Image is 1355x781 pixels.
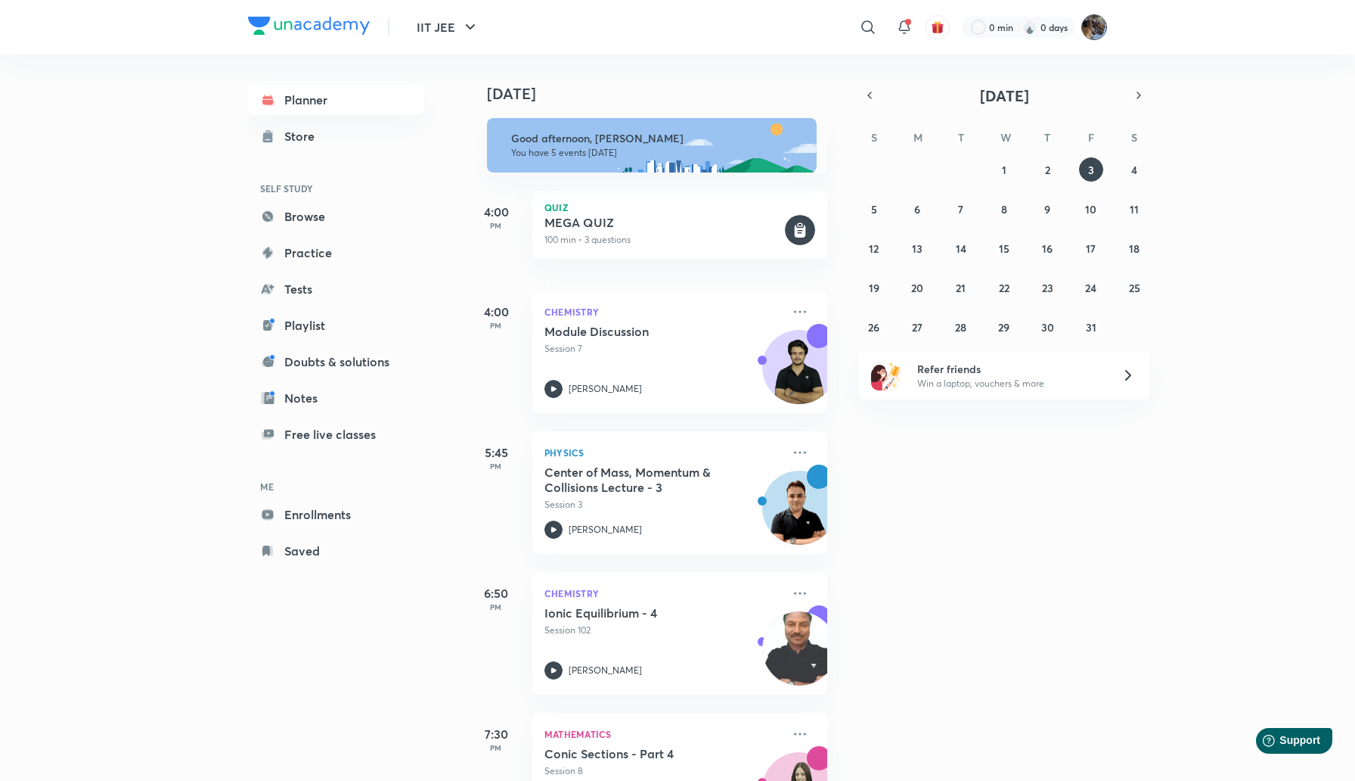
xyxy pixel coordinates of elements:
p: Session 8 [544,764,782,778]
img: Company Logo [248,17,370,35]
button: October 18, 2025 [1122,236,1146,260]
button: October 1, 2025 [992,157,1016,182]
button: October 22, 2025 [992,275,1016,300]
abbr: October 13, 2025 [912,241,922,256]
button: October 29, 2025 [992,315,1016,339]
h5: Center of Mass, Momentum & Collisions Lecture - 3 [544,465,733,495]
abbr: October 31, 2025 [1086,320,1096,334]
iframe: Help widget launcher [1220,722,1338,764]
abbr: October 11, 2025 [1130,202,1139,216]
button: October 23, 2025 [1035,275,1059,300]
a: Browse [248,201,423,232]
abbr: October 9, 2025 [1044,202,1050,216]
button: IIT JEE [408,12,488,42]
img: Avatar [763,338,836,411]
button: October 13, 2025 [905,236,929,260]
button: October 10, 2025 [1079,197,1103,221]
abbr: Tuesday [958,130,964,145]
abbr: October 20, 2025 [911,281,923,295]
p: [PERSON_NAME] [569,523,642,537]
button: October 2, 2025 [1035,157,1059,182]
abbr: October 25, 2025 [1129,281,1140,295]
a: Planner [248,85,423,115]
a: Enrollments [248,499,423,530]
p: PM [466,321,526,330]
h6: ME [248,474,423,499]
p: Win a laptop, vouchers & more [917,377,1103,390]
abbr: October 24, 2025 [1085,281,1096,295]
a: Store [248,121,423,151]
abbr: Sunday [871,130,877,145]
button: October 3, 2025 [1079,157,1103,182]
button: October 4, 2025 [1122,157,1146,182]
img: streak [1022,20,1037,35]
abbr: October 29, 2025 [998,320,1009,334]
abbr: Monday [913,130,922,145]
p: Physics [544,443,782,462]
div: Store [284,127,324,145]
p: Session 7 [544,342,782,356]
h5: 5:45 [466,443,526,462]
abbr: Thursday [1044,130,1050,145]
button: October 9, 2025 [1035,197,1059,221]
a: Practice [248,238,423,268]
abbr: Saturday [1131,130,1137,145]
button: [DATE] [880,85,1128,106]
a: Playlist [248,310,423,341]
abbr: October 27, 2025 [912,320,922,334]
abbr: October 2, 2025 [1045,163,1050,177]
abbr: Wednesday [1000,130,1011,145]
button: October 11, 2025 [1122,197,1146,221]
abbr: October 10, 2025 [1085,202,1096,216]
h4: [DATE] [487,85,842,103]
button: October 28, 2025 [949,315,973,339]
button: October 21, 2025 [949,275,973,300]
button: October 17, 2025 [1079,236,1103,260]
h5: Module Discussion [544,324,733,339]
button: October 8, 2025 [992,197,1016,221]
p: [PERSON_NAME] [569,382,642,396]
abbr: October 3, 2025 [1088,163,1094,177]
button: October 5, 2025 [862,197,886,221]
abbr: October 7, 2025 [958,202,963,216]
p: Session 3 [544,498,782,512]
button: October 30, 2025 [1035,315,1059,339]
h5: MEGA QUIZ [544,215,782,230]
p: Quiz [544,203,815,212]
img: Avatar [763,479,836,552]
button: October 6, 2025 [905,197,929,221]
button: October 7, 2025 [949,197,973,221]
abbr: October 23, 2025 [1042,281,1053,295]
abbr: October 14, 2025 [956,241,966,256]
h5: 4:00 [466,203,526,221]
button: October 24, 2025 [1079,275,1103,300]
a: Tests [248,274,423,304]
p: Chemistry [544,303,782,321]
p: PM [466,221,526,230]
abbr: October 21, 2025 [956,281,966,295]
img: afternoon [487,118,817,173]
p: You have 5 events [DATE] [511,147,803,159]
button: October 16, 2025 [1035,236,1059,260]
img: Chayan Mehta [1081,14,1107,40]
p: [PERSON_NAME] [569,664,642,677]
h5: 4:00 [466,303,526,321]
button: October 26, 2025 [862,315,886,339]
h6: Refer friends [917,361,1103,377]
h5: 6:50 [466,584,526,602]
p: Mathematics [544,725,782,743]
abbr: October 19, 2025 [869,281,879,295]
h5: Ionic Equilibrium - 4 [544,605,733,621]
p: PM [466,743,526,752]
abbr: October 15, 2025 [999,241,1009,256]
p: Chemistry [544,584,782,602]
abbr: October 1, 2025 [1002,163,1006,177]
abbr: October 4, 2025 [1131,163,1137,177]
h5: Conic Sections - Part 4 [544,746,733,761]
p: 100 min • 3 questions [544,233,782,247]
p: PM [466,602,526,611]
a: Company Logo [248,17,370,39]
button: October 12, 2025 [862,236,886,260]
abbr: October 28, 2025 [955,320,966,334]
